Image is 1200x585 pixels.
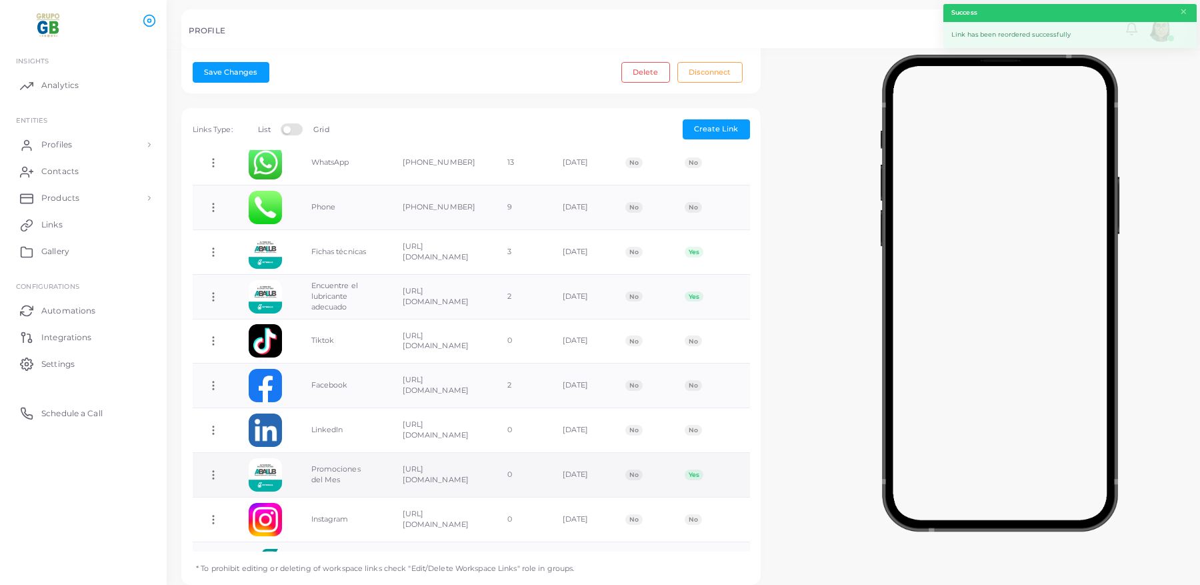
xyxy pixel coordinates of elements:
[16,57,49,65] span: INSIGHTS
[943,22,1197,48] div: Link has been reordered successfully
[685,291,703,302] span: Yes
[41,165,79,177] span: Contacts
[493,408,548,453] td: 0
[548,497,611,542] td: [DATE]
[548,185,611,230] td: [DATE]
[193,62,269,82] button: Save Changes
[625,247,642,257] span: No
[193,125,233,134] span: Links Type:
[493,319,548,364] td: 0
[297,497,388,542] td: Instagram
[621,62,670,82] button: Delete
[297,274,388,319] td: Encuentre el lubricante adecuado
[625,380,642,391] span: No
[388,319,493,364] td: [URL][DOMAIN_NAME]
[189,26,225,35] h5: PROFILE
[249,458,282,492] img: 63CSVZbzkdhxihOuHqDjhuiLi-1759416780616.png
[685,470,703,480] span: Yes
[493,364,548,408] td: 2
[548,319,611,364] td: [DATE]
[1179,5,1188,19] button: Close
[297,452,388,497] td: Promociones del Mes
[10,131,157,158] a: Profiles
[493,497,548,542] td: 0
[10,72,157,99] a: Analytics
[493,452,548,497] td: 0
[388,229,493,274] td: [URL][DOMAIN_NAME]
[880,55,1119,532] img: phone-mock.b55596b7.png
[258,125,270,135] label: List
[685,514,701,525] span: No
[388,274,493,319] td: [URL][DOMAIN_NAME]
[548,408,611,453] td: [DATE]
[249,324,282,358] img: tiktok.png
[625,291,642,302] span: No
[41,79,79,91] span: Analytics
[677,62,743,82] button: Disconnect
[41,192,79,204] span: Products
[388,141,493,185] td: [PHONE_NUMBER]
[16,116,47,124] span: ENTITIES
[683,119,750,139] button: Create Link
[249,146,282,179] img: whatsapp.png
[10,211,157,238] a: Links
[313,125,329,135] label: Grid
[297,141,388,185] td: WhatsApp
[185,552,575,574] p: * To prohibit editing or deleting of workspace links check "Edit/Delete Workspace Links" role in ...
[493,229,548,274] td: 3
[41,305,95,317] span: Automations
[16,282,79,290] span: Configurations
[297,185,388,230] td: Phone
[694,124,738,133] span: Create Link
[548,229,611,274] td: [DATE]
[951,8,977,17] strong: Success
[685,336,701,346] span: No
[249,503,282,536] img: instagram.png
[297,408,388,453] td: LinkedIn
[249,548,282,581] img: 3aTk3ZntRy0IbcQfI3pcTVDNsfIAjpvz-1756496273415.png
[41,219,63,231] span: Links
[10,400,157,426] a: Schedule a Call
[10,324,157,350] a: Integrations
[297,364,388,408] td: Facebook
[625,514,642,525] span: No
[249,414,282,447] img: linkedin.png
[10,185,157,211] a: Products
[297,319,388,364] td: Tiktok
[548,274,611,319] td: [DATE]
[493,185,548,230] td: 9
[41,245,69,257] span: Gallery
[685,157,701,168] span: No
[388,185,493,230] td: [PHONE_NUMBER]
[41,358,75,370] span: Settings
[10,238,157,265] a: Gallery
[10,158,157,185] a: Contacts
[41,139,72,151] span: Profiles
[10,297,157,324] a: Automations
[685,380,701,391] span: No
[625,470,642,480] span: No
[388,408,493,453] td: [URL][DOMAIN_NAME]
[388,452,493,497] td: [URL][DOMAIN_NAME]
[249,280,282,314] img: p4SCepxA4KEGcuz17CFd8jhmm-1758309789134.png
[249,235,282,269] img: hRZ1vlJY5CyEQTMHbiUgmnsQq-1758309865510.png
[249,191,282,224] img: phone.png
[625,425,642,436] span: No
[10,350,157,377] a: Settings
[493,274,548,319] td: 2
[548,141,611,185] td: [DATE]
[685,425,701,436] span: No
[625,202,642,213] span: No
[388,364,493,408] td: [URL][DOMAIN_NAME]
[388,497,493,542] td: [URL][DOMAIN_NAME]
[548,452,611,497] td: [DATE]
[548,364,611,408] td: [DATE]
[297,229,388,274] td: Fichas técnicas
[493,141,548,185] td: 13
[625,157,642,168] span: No
[685,202,701,213] span: No
[249,369,282,402] img: facebook.png
[12,13,86,37] img: logo
[625,336,642,346] span: No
